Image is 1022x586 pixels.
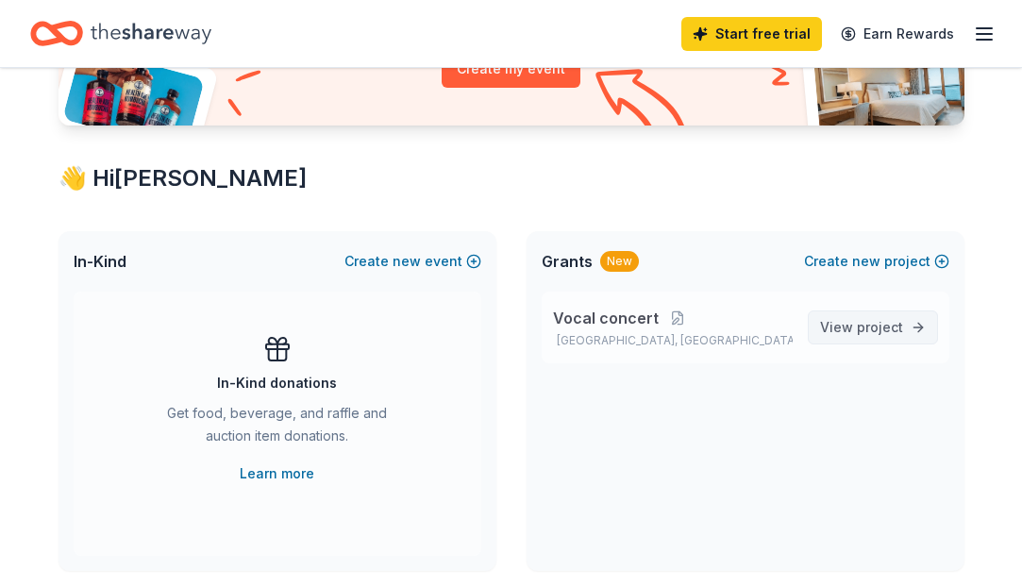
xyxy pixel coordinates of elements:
div: Get food, beverage, and raffle and auction item donations. [149,402,406,455]
a: Learn more [240,462,314,485]
span: new [852,250,880,273]
span: In-Kind [74,250,126,273]
div: In-Kind donations [217,372,337,394]
a: Home [30,11,211,56]
span: project [857,319,903,335]
a: Earn Rewards [829,17,965,51]
div: 👋 Hi [PERSON_NAME] [59,163,964,193]
button: Create my event [442,50,580,88]
span: View [820,316,903,339]
button: Createnewproject [804,250,949,273]
button: Createnewevent [344,250,481,273]
a: View project [808,310,938,344]
span: Vocal concert [553,307,659,329]
div: New [600,251,639,272]
span: new [393,250,421,273]
p: [GEOGRAPHIC_DATA], [GEOGRAPHIC_DATA] [553,333,793,348]
span: Grants [542,250,593,273]
img: Curvy arrow [595,69,690,140]
a: Start free trial [681,17,822,51]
